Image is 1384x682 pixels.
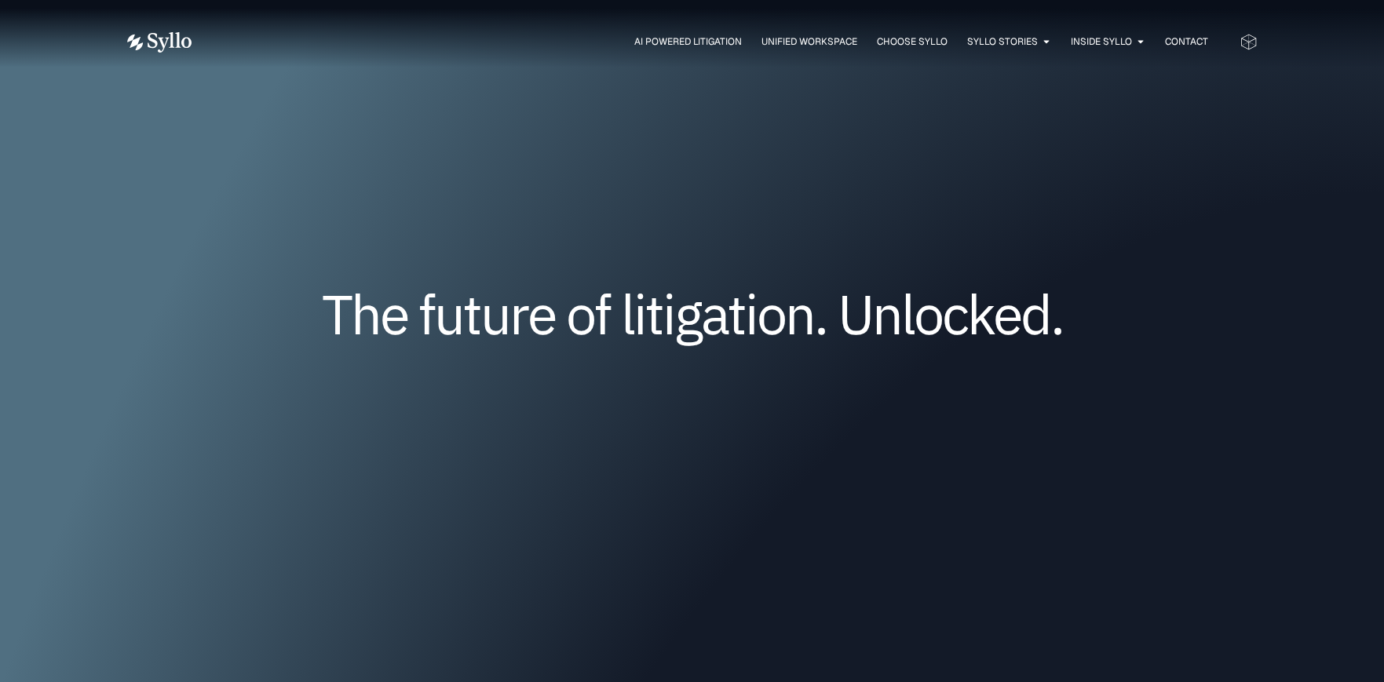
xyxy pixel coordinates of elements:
[1071,35,1132,49] a: Inside Syllo
[221,288,1163,340] h1: The future of litigation. Unlocked.
[761,35,857,49] a: Unified Workspace
[223,35,1208,49] nav: Menu
[127,32,192,53] img: Vector
[877,35,948,49] a: Choose Syllo
[1165,35,1208,49] a: Contact
[223,35,1208,49] div: Menu Toggle
[634,35,742,49] a: AI Powered Litigation
[967,35,1038,49] a: Syllo Stories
